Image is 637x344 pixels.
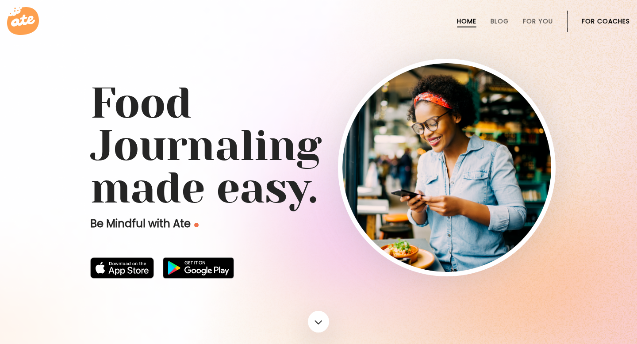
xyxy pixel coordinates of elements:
[163,257,234,279] img: badge-download-google.png
[582,18,630,25] a: For Coaches
[90,82,547,210] h1: Food Journaling made easy.
[342,63,551,272] img: home-hero-img-rounded.png
[90,257,154,279] img: badge-download-apple.svg
[457,18,476,25] a: Home
[491,18,509,25] a: Blog
[523,18,553,25] a: For You
[90,217,338,231] p: Be Mindful with Ate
